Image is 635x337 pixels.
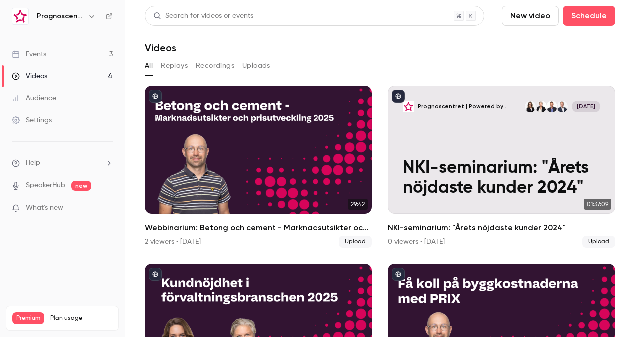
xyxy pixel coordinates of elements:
div: Search for videos or events [153,11,253,21]
div: Settings [12,115,52,125]
iframe: Noticeable Trigger [101,204,113,213]
a: SpeakerHub [26,180,65,191]
button: Replays [161,58,188,74]
li: NKI-seminarium: "Årets nöjdaste kunder 2024" [388,86,615,248]
div: Events [12,49,46,59]
h6: Prognoscentret | Powered by Hubexo [37,11,84,21]
img: Magnus Olsson [557,101,568,112]
p: Prognoscentret | Powered by Hubexo [418,103,524,110]
span: 29:42 [348,199,368,210]
li: Webbinarium: Betong och cement - Marknadsutsikter och prisutveckling 2025 [145,86,372,248]
div: 2 viewers • [DATE] [145,237,201,247]
span: Premium [12,312,44,324]
div: 0 viewers • [DATE] [388,237,445,247]
span: [DATE] [572,101,600,112]
img: Ellinor Lindström [535,101,546,112]
button: published [149,268,162,281]
span: What's new [26,203,63,213]
span: Help [26,158,40,168]
li: help-dropdown-opener [12,158,113,168]
a: 29:42Webbinarium: Betong och cement - Marknadsutsikter och prisutveckling 20252 viewers • [DATE]U... [145,86,372,248]
button: Uploads [242,58,270,74]
span: 01:37:09 [584,199,611,210]
button: published [392,90,405,103]
img: NKI-seminarium: "Årets nöjdaste kunder 2024" [403,101,414,112]
span: new [71,181,91,191]
img: Jan von Essen [546,101,557,112]
button: published [392,268,405,281]
img: Prognoscentret | Powered by Hubexo [12,8,28,24]
button: Recordings [196,58,234,74]
div: Videos [12,71,47,81]
span: Plan usage [50,314,112,322]
button: New video [502,6,559,26]
span: Upload [339,236,372,248]
p: NKI-seminarium: "Årets nöjdaste kunder 2024" [403,158,600,199]
button: published [149,90,162,103]
button: Schedule [563,6,615,26]
button: All [145,58,153,74]
h2: NKI-seminarium: "Årets nöjdaste kunder 2024" [388,222,615,234]
h1: Videos [145,42,176,54]
h2: Webbinarium: Betong och cement - Marknadsutsikter och prisutveckling 2025 [145,222,372,234]
img: Erika Knutsson [525,101,536,112]
a: NKI-seminarium: "Årets nöjdaste kunder 2024"Prognoscentret | Powered by HubexoMagnus OlssonJan vo... [388,86,615,248]
div: Audience [12,93,56,103]
span: Upload [582,236,615,248]
section: Videos [145,6,615,331]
